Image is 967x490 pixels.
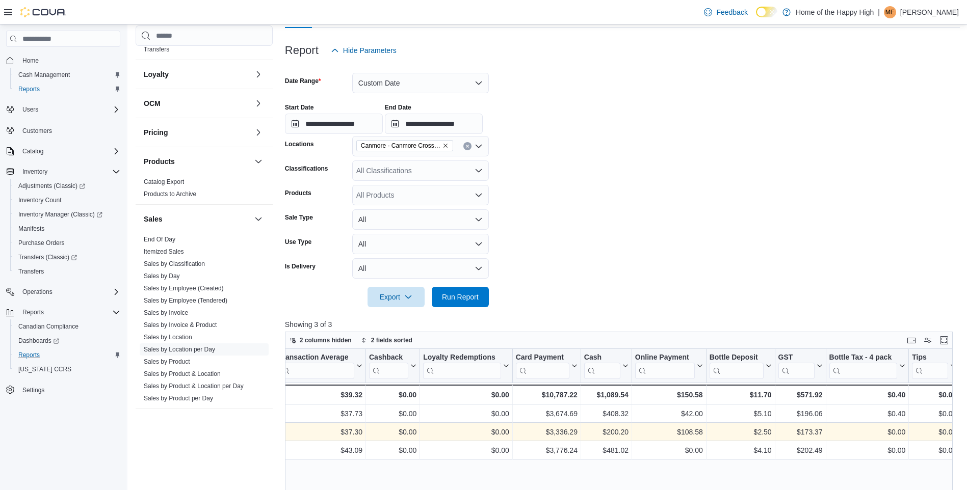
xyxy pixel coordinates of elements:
span: Reports [18,306,120,318]
span: [US_STATE] CCRS [18,365,71,373]
div: Tips [912,353,948,363]
a: Adjustments (Classic) [10,179,124,193]
div: $0.00 [423,407,509,420]
input: Press the down key to open a popover containing a calendar. [385,114,483,134]
a: Sales by Product [144,358,190,365]
button: 2 fields sorted [357,334,416,346]
label: Date Range [285,77,321,85]
a: Reports [14,83,44,95]
a: Sales by Invoice [144,309,188,316]
span: Inventory Count [14,194,120,206]
span: Sales by Product & Location [144,370,221,378]
button: Pricing [144,127,250,138]
span: Canadian Compliance [18,322,79,331]
div: $0.00 [369,407,416,420]
button: Reports [10,348,124,362]
span: ME [885,6,895,18]
div: $0.00 [369,426,416,438]
label: Products [285,189,311,197]
button: Catalog [18,145,47,157]
span: Users [18,103,120,116]
div: $408.32 [584,407,629,420]
div: $3,336.29 [516,426,578,438]
button: Transfers [10,264,124,279]
div: Cash [584,353,620,363]
label: Is Delivery [285,262,316,270]
a: Feedback [700,2,751,22]
div: Tips [912,353,948,379]
span: Catalog Export [144,178,184,186]
span: Sales by Day [144,272,180,280]
div: $10,787.22 [516,389,578,401]
div: Bottle Tax - 4 pack [829,353,897,379]
button: Bottle Tax - 4 pack [829,353,905,379]
button: Open list of options [475,191,483,199]
span: Settings [18,384,120,396]
div: $0.00 [369,389,416,401]
button: Inventory [18,166,51,178]
span: Washington CCRS [14,363,120,375]
span: Sales by Product & Location per Day [144,382,244,390]
span: Export [374,287,419,307]
span: Run Report [442,292,479,302]
span: Reports [18,351,40,359]
span: Hide Parameters [343,45,397,56]
button: Purchase Orders [10,236,124,250]
button: Pricing [252,126,265,139]
button: Catalog [2,144,124,158]
button: OCM [144,98,250,108]
span: Home [22,57,39,65]
button: Run Report [432,287,489,307]
span: Itemized Sales [144,248,184,256]
label: Sale Type [285,213,313,222]
a: Sales by Invoice & Product [144,321,217,329]
div: $0.00 [369,444,416,456]
button: OCM [252,97,265,110]
div: Products [136,176,273,204]
button: Card Payment [516,353,578,379]
a: Inventory Manager (Classic) [10,207,124,222]
div: $37.73 [279,407,362,420]
p: Showing 3 of 3 [285,319,960,330]
span: Customers [18,124,120,137]
button: Open list of options [475,142,483,150]
button: Operations [18,286,57,298]
button: Display options [922,334,934,346]
button: All [352,234,489,254]
h3: OCM [144,98,161,108]
div: Matthew Esslemont [884,6,896,18]
div: Card Payment [516,353,569,363]
span: Cash Management [14,69,120,81]
button: Products [144,156,250,167]
div: Online Payment [635,353,695,363]
span: 2 columns hidden [300,336,352,344]
a: Canadian Compliance [14,320,83,333]
span: Canadian Compliance [14,320,120,333]
span: Sales by Location per Day [144,345,215,353]
div: Loyalty Redemptions [423,353,501,379]
span: Dashboards [14,335,120,347]
a: Inventory Count [14,194,66,206]
span: Dashboards [18,337,59,345]
span: Adjustments (Classic) [18,182,85,190]
button: Users [2,102,124,117]
div: Online Payment [635,353,695,379]
span: Settings [22,386,44,394]
div: $2.50 [710,426,772,438]
h3: Loyalty [144,69,169,79]
a: Adjustments (Classic) [14,180,89,192]
div: Bottle Tax - 4 pack [829,353,897,363]
button: Loyalty [252,68,265,80]
a: Cash Management [14,69,74,81]
div: $5.10 [710,407,772,420]
span: Purchase Orders [14,237,120,249]
label: Start Date [285,103,314,112]
div: $3,776.24 [516,444,578,456]
div: Sales [136,233,273,409]
span: Sales by Employee (Tendered) [144,296,227,305]
button: Users [18,103,42,116]
span: End Of Day [144,235,175,243]
p: Home of the Happy High [796,6,874,18]
button: GST [778,353,822,379]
